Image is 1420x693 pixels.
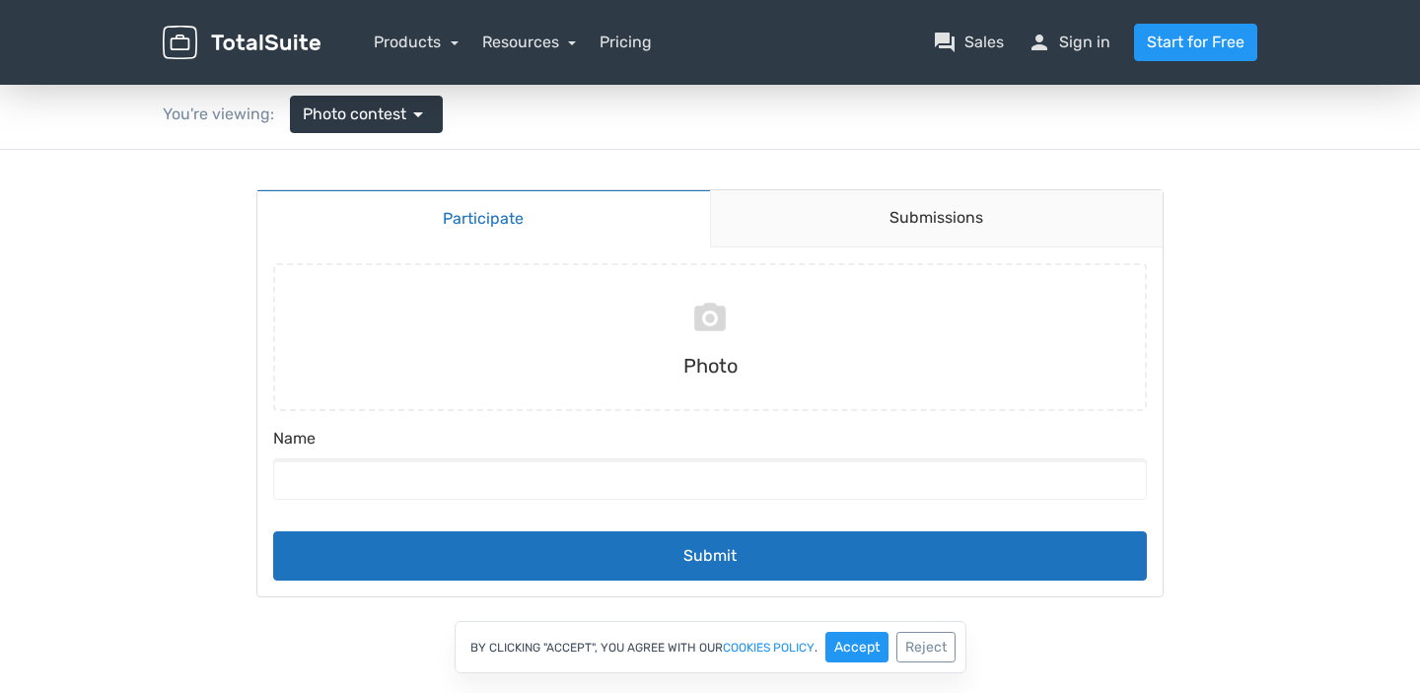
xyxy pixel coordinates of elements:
[825,632,888,662] button: Accept
[273,381,1147,431] button: Submit
[455,621,966,673] div: By clicking "Accept", you agree with our .
[896,632,956,662] button: Reject
[257,39,710,98] a: Participate
[723,642,815,654] a: cookies policy
[933,31,1004,54] a: question_answerSales
[374,33,459,51] a: Products
[933,31,957,54] span: question_answer
[273,277,1147,309] label: Name
[163,103,290,126] div: You're viewing:
[600,31,652,54] a: Pricing
[710,40,1164,98] a: Submissions
[1028,31,1110,54] a: personSign in
[406,103,430,126] span: arrow_drop_down
[303,103,406,126] span: Photo contest
[1134,24,1257,61] a: Start for Free
[482,33,577,51] a: Resources
[1028,31,1051,54] span: person
[163,26,320,60] img: TotalSuite for WordPress
[290,96,443,133] a: Photo contest arrow_drop_down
